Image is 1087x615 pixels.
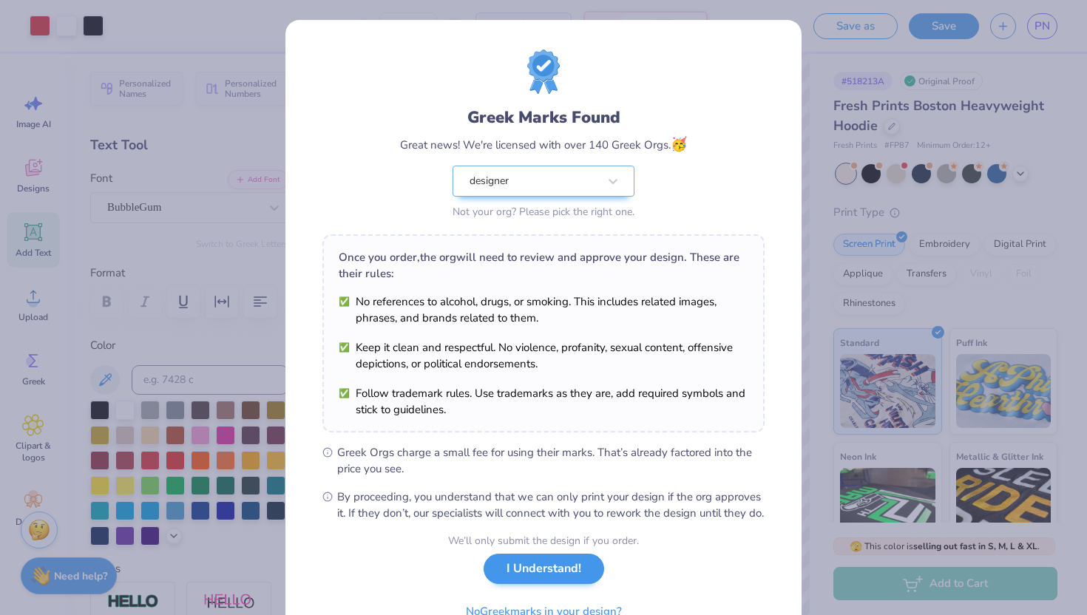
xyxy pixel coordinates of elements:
button: I Understand! [484,554,604,584]
div: Great news! We're licensed with over 140 Greek Orgs. [400,135,687,154]
li: Keep it clean and respectful. No violence, profanity, sexual content, offensive depictions, or po... [339,339,748,372]
div: Not your org? Please pick the right one. [453,204,634,220]
div: Greek Marks Found [467,106,620,129]
span: Greek Orgs charge a small fee for using their marks. That’s already factored into the price you see. [337,444,765,477]
img: License badge [527,50,560,94]
li: No references to alcohol, drugs, or smoking. This includes related images, phrases, and brands re... [339,293,748,326]
div: We’ll only submit the design if you order. [448,533,639,548]
div: Once you order, the org will need to review and approve your design. These are their rules: [339,249,748,282]
span: 🥳 [671,135,687,153]
span: By proceeding, you understand that we can only print your design if the org approves it. If they ... [337,489,765,521]
li: Follow trademark rules. Use trademarks as they are, add required symbols and stick to guidelines. [339,385,748,418]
